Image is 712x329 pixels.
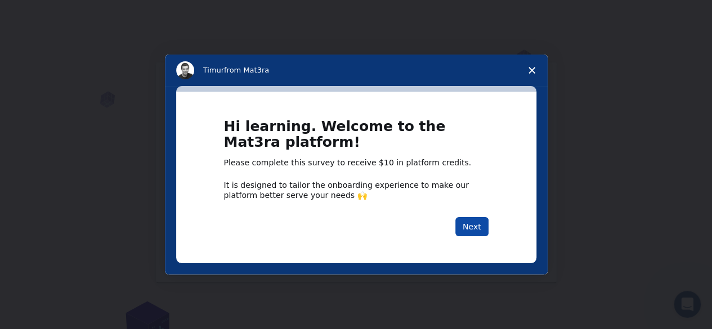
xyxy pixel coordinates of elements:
span: from Mat3ra [224,66,269,74]
span: Timur [203,66,224,74]
span: Close survey [516,55,548,86]
h1: Hi learning. Welcome to the Mat3ra platform! [224,119,489,157]
img: Profile image for Timur [176,61,194,79]
div: Please complete this survey to receive $10 in platform credits. [224,157,489,169]
span: Support [23,8,63,18]
div: It is designed to tailor the onboarding experience to make our platform better serve your needs 🙌 [224,180,489,200]
button: Next [455,217,489,236]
